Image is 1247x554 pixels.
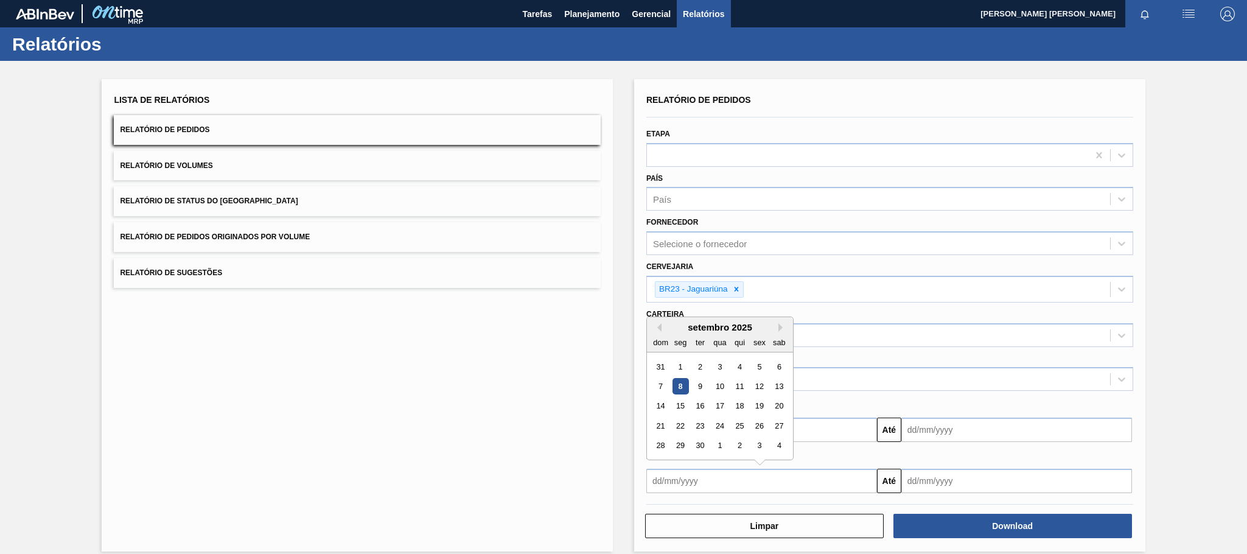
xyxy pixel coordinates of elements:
[711,398,728,415] div: Choose quarta-feira, 17 de setembro de 2025
[751,359,767,375] div: Choose sexta-feira, 5 de setembro de 2025
[751,334,767,351] div: sex
[692,418,708,434] div: Choose terça-feira, 23 de setembro de 2025
[778,323,787,332] button: Next Month
[114,151,601,181] button: Relatório de Volumes
[645,514,884,538] button: Limpar
[711,438,728,454] div: Choose quarta-feira, 1 de outubro de 2025
[711,334,728,351] div: qua
[114,95,209,105] span: Lista de Relatórios
[120,268,222,277] span: Relatório de Sugestões
[751,418,767,434] div: Choose sexta-feira, 26 de setembro de 2025
[120,233,310,241] span: Relatório de Pedidos Originados por Volume
[732,334,748,351] div: qui
[672,334,689,351] div: seg
[16,9,74,19] img: TNhmsLtSVTkK8tSr43FrP2fwEKptu5GPRR3wAAAABJRU5ErkJggg==
[771,438,788,454] div: Choose sábado, 4 de outubro de 2025
[1220,7,1235,21] img: Logout
[120,197,298,205] span: Relatório de Status do [GEOGRAPHIC_DATA]
[771,334,788,351] div: sab
[901,418,1132,442] input: dd/mm/yyyy
[732,438,748,454] div: Choose quinta-feira, 2 de outubro de 2025
[646,95,751,105] span: Relatório de Pedidos
[877,418,901,442] button: Até
[646,174,663,183] label: País
[632,7,671,21] span: Gerencial
[114,115,601,145] button: Relatório de Pedidos
[893,514,1132,538] button: Download
[653,239,747,249] div: Selecione o fornecedor
[1125,5,1164,23] button: Notificações
[522,7,552,21] span: Tarefas
[651,357,789,455] div: month 2025-09
[692,334,708,351] div: ter
[652,398,669,415] div: Choose domingo, 14 de setembro de 2025
[711,359,728,375] div: Choose quarta-feira, 3 de setembro de 2025
[711,418,728,434] div: Choose quarta-feira, 24 de setembro de 2025
[877,469,901,493] button: Até
[692,359,708,375] div: Choose terça-feira, 2 de setembro de 2025
[652,378,669,394] div: Choose domingo, 7 de setembro de 2025
[646,469,877,493] input: dd/mm/yyyy
[646,262,693,271] label: Cervejaria
[114,222,601,252] button: Relatório de Pedidos Originados por Volume
[672,418,689,434] div: Choose segunda-feira, 22 de setembro de 2025
[732,359,748,375] div: Choose quinta-feira, 4 de setembro de 2025
[652,334,669,351] div: dom
[771,359,788,375] div: Choose sábado, 6 de setembro de 2025
[646,310,684,318] label: Carteira
[120,125,209,134] span: Relatório de Pedidos
[120,161,212,170] span: Relatório de Volumes
[652,418,669,434] div: Choose domingo, 21 de setembro de 2025
[672,378,689,394] div: Choose segunda-feira, 8 de setembro de 2025
[732,398,748,415] div: Choose quinta-feira, 18 de setembro de 2025
[652,359,669,375] div: Choose domingo, 31 de agosto de 2025
[653,194,671,205] div: País
[751,378,767,394] div: Choose sexta-feira, 12 de setembro de 2025
[732,378,748,394] div: Choose quinta-feira, 11 de setembro de 2025
[771,378,788,394] div: Choose sábado, 13 de setembro de 2025
[646,130,670,138] label: Etapa
[12,37,228,51] h1: Relatórios
[646,218,698,226] label: Fornecedor
[683,7,724,21] span: Relatórios
[771,398,788,415] div: Choose sábado, 20 de setembro de 2025
[771,418,788,434] div: Choose sábado, 27 de setembro de 2025
[672,438,689,454] div: Choose segunda-feira, 29 de setembro de 2025
[692,398,708,415] div: Choose terça-feira, 16 de setembro de 2025
[672,398,689,415] div: Choose segunda-feira, 15 de setembro de 2025
[672,359,689,375] div: Choose segunda-feira, 1 de setembro de 2025
[751,398,767,415] div: Choose sexta-feira, 19 de setembro de 2025
[653,323,662,332] button: Previous Month
[1181,7,1196,21] img: userActions
[751,438,767,454] div: Choose sexta-feira, 3 de outubro de 2025
[711,378,728,394] div: Choose quarta-feira, 10 de setembro de 2025
[732,418,748,434] div: Choose quinta-feira, 25 de setembro de 2025
[901,469,1132,493] input: dd/mm/yyyy
[564,7,620,21] span: Planejamento
[114,258,601,288] button: Relatório de Sugestões
[114,186,601,216] button: Relatório de Status do [GEOGRAPHIC_DATA]
[647,322,793,332] div: setembro 2025
[692,378,708,394] div: Choose terça-feira, 9 de setembro de 2025
[655,282,730,297] div: BR23 - Jaguariúna
[652,438,669,454] div: Choose domingo, 28 de setembro de 2025
[692,438,708,454] div: Choose terça-feira, 30 de setembro de 2025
